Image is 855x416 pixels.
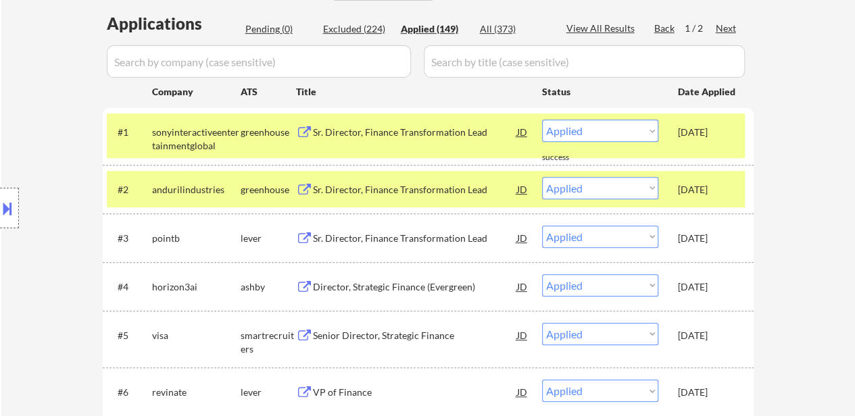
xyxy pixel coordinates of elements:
[107,16,241,32] div: Applications
[241,85,296,99] div: ATS
[313,386,517,399] div: VP of Finance
[516,177,529,201] div: JD
[716,22,737,35] div: Next
[118,329,141,342] div: #5
[313,183,517,197] div: Sr. Director, Finance Transformation Lead
[313,232,517,245] div: Sr. Director, Finance Transformation Lead
[241,183,296,197] div: greenhouse
[152,386,241,399] div: revinate
[678,329,737,342] div: [DATE]
[516,380,529,404] div: JD
[241,386,296,399] div: lever
[678,232,737,245] div: [DATE]
[296,85,529,99] div: Title
[685,22,716,35] div: 1 / 2
[245,22,313,36] div: Pending (0)
[678,386,737,399] div: [DATE]
[542,79,658,103] div: Status
[313,126,517,139] div: Sr. Director, Finance Transformation Lead
[152,329,241,342] div: visa
[516,323,529,347] div: JD
[678,280,737,294] div: [DATE]
[401,22,468,36] div: Applied (149)
[654,22,676,35] div: Back
[118,386,141,399] div: #6
[678,183,737,197] div: [DATE]
[516,120,529,144] div: JD
[542,152,596,163] div: success
[678,126,737,139] div: [DATE]
[241,126,296,139] div: greenhouse
[241,329,296,355] div: smartrecruiters
[480,22,547,36] div: All (373)
[313,329,517,342] div: Senior Director, Strategic Finance
[313,280,517,294] div: Director, Strategic Finance (Evergreen)
[516,274,529,298] div: JD
[566,22,639,35] div: View All Results
[241,280,296,294] div: ashby
[323,22,391,36] div: Excluded (224)
[678,85,737,99] div: Date Applied
[241,232,296,245] div: lever
[516,226,529,250] div: JD
[424,45,745,78] input: Search by title (case sensitive)
[107,45,411,78] input: Search by company (case sensitive)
